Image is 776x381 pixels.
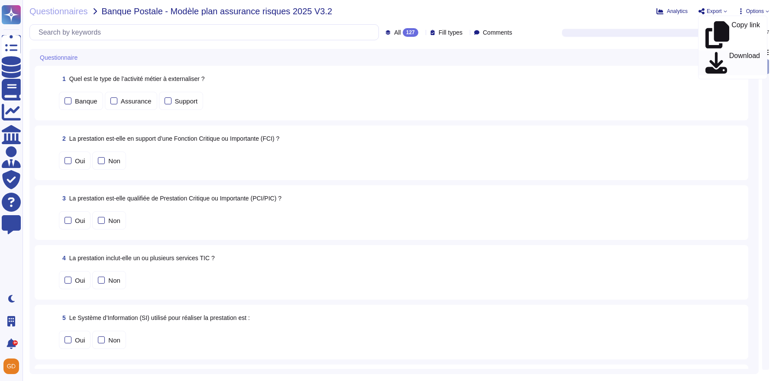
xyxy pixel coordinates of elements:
[69,195,281,202] span: La prestation est-elle qualifiée de Prestation Critique ou Importante (PCI/PIC) ?
[175,98,198,104] div: Support
[102,7,333,16] span: Banque Postale - Modèle plan assurance risques 2025 V3.2
[75,217,85,224] div: Oui
[656,8,688,15] button: Analytics
[108,158,120,164] div: Non
[108,277,120,284] div: Non
[59,315,66,321] span: 5
[59,255,66,261] span: 4
[729,52,760,74] p: Download
[3,358,19,374] img: user
[121,98,152,104] div: Assurance
[34,25,378,40] input: Search by keywords
[69,255,215,262] span: La prestation inclut-elle un ou plusieurs services TIC ?
[439,29,462,36] span: Fill types
[108,217,120,224] div: Non
[698,50,767,75] a: Download
[13,340,18,345] div: 9+
[403,28,418,37] div: 127
[69,135,280,142] span: La prestation est-elle en support d’une Fonction Critique ou Importante (FCI) ?
[29,7,88,16] span: Questionnaires
[667,9,688,14] span: Analytics
[75,337,85,343] div: Oui
[75,98,97,104] div: Banque
[2,357,25,376] button: user
[698,19,767,50] a: Copy link
[483,29,512,36] span: Comments
[731,22,760,48] p: Copy link
[394,29,401,36] span: All
[69,75,205,82] span: Quel est le type de l’activité métier à externaliser ?
[108,337,120,343] div: Non
[75,277,85,284] div: Oui
[59,136,66,142] span: 2
[75,158,85,164] div: Oui
[69,314,250,321] span: Le Système d’Information (SI) utilisé pour réaliser la prestation est :
[59,195,66,201] span: 3
[40,55,78,61] span: Questionnaire
[746,9,764,14] span: Options
[707,9,722,14] span: Export
[59,76,66,82] span: 1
